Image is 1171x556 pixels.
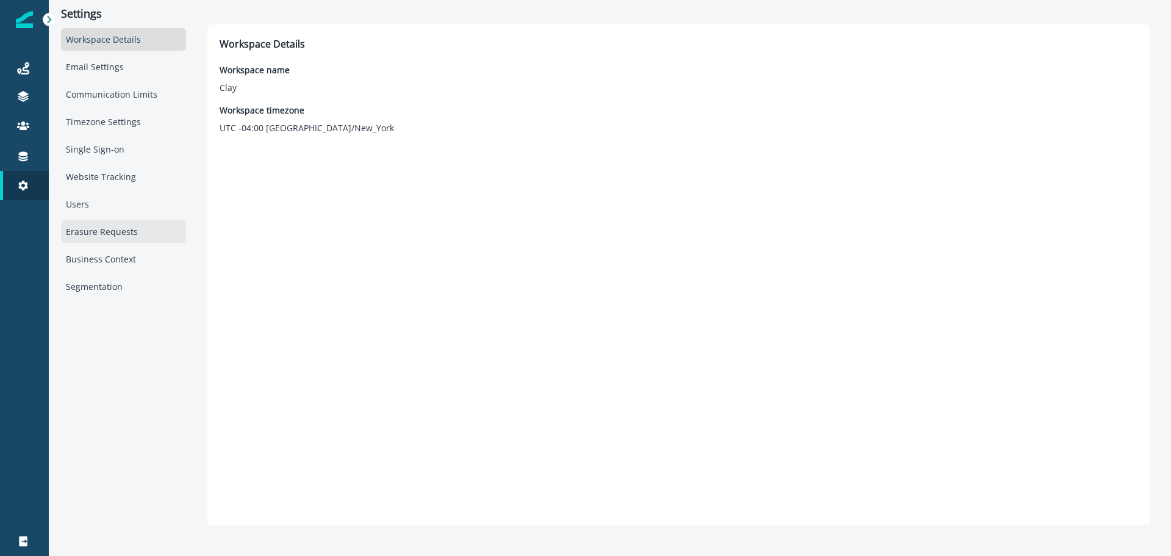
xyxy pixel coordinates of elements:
div: Business Context [61,248,186,270]
div: Users [61,193,186,215]
p: Workspace Details [220,37,1137,51]
p: Settings [61,7,186,21]
div: Communication Limits [61,83,186,106]
p: UTC -04:00 [GEOGRAPHIC_DATA]/New_York [220,121,394,134]
p: Clay [220,81,290,94]
div: Email Settings [61,56,186,78]
img: Inflection [16,11,33,28]
p: Workspace timezone [220,104,394,117]
div: Erasure Requests [61,220,186,243]
div: Segmentation [61,275,186,298]
div: Timezone Settings [61,110,186,133]
p: Workspace name [220,63,290,76]
div: Workspace Details [61,28,186,51]
div: Single Sign-on [61,138,186,161]
div: Website Tracking [61,165,186,188]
